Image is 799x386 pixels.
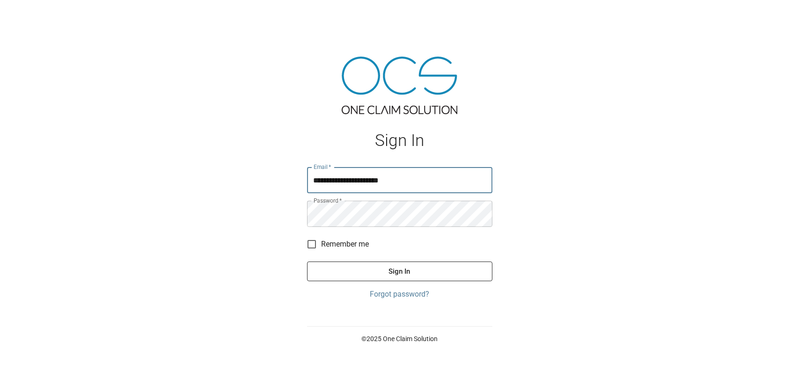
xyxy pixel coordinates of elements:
[11,6,49,24] img: ocs-logo-white-transparent.png
[314,163,331,171] label: Email
[307,334,492,343] p: © 2025 One Claim Solution
[342,57,457,114] img: ocs-logo-tra.png
[314,197,342,204] label: Password
[307,289,492,300] a: Forgot password?
[307,262,492,281] button: Sign In
[322,239,369,250] span: Remember me
[307,131,492,150] h1: Sign In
